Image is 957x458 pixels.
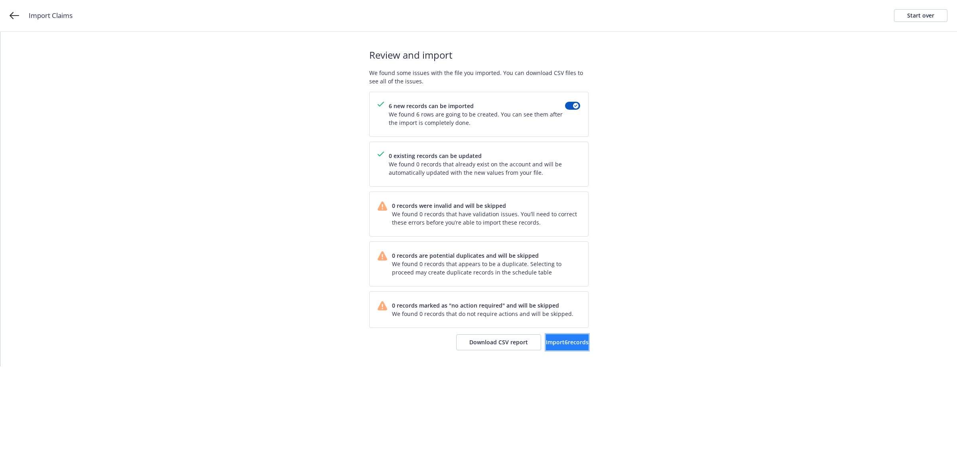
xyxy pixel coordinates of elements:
[894,9,947,22] a: Start over
[389,160,580,177] span: We found 0 records that already exist on the account and will be automatically updated with the n...
[389,110,565,127] span: We found 6 rows are going to be created. You can see them after the import is completely done.
[469,338,528,346] span: Download CSV report
[369,69,589,85] span: We found some issues with the file you imported. You can download CSV files to see all of the iss...
[29,10,73,21] span: Import Claims
[392,301,573,310] span: 0 records marked as "no action required" and will be skipped
[392,310,573,318] span: We found 0 records that do not require actions and will be skipped.
[392,260,580,276] span: We found 0 records that appears to be a duplicate. Selecting to proceed may create duplicate reco...
[369,48,589,62] span: Review and import
[392,251,580,260] span: 0 records are potential duplicates and will be skipped
[389,102,565,110] span: 6 new records can be imported
[456,334,541,350] button: Download CSV report
[546,338,589,346] span: Import 6 records
[389,152,580,160] span: 0 existing records can be updated
[546,334,589,350] button: Import6records
[907,10,934,22] div: Start over
[392,201,580,210] span: 0 records were invalid and will be skipped
[392,210,580,227] span: We found 0 records that have validation issues. You’ll need to correct these errors before you’re...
